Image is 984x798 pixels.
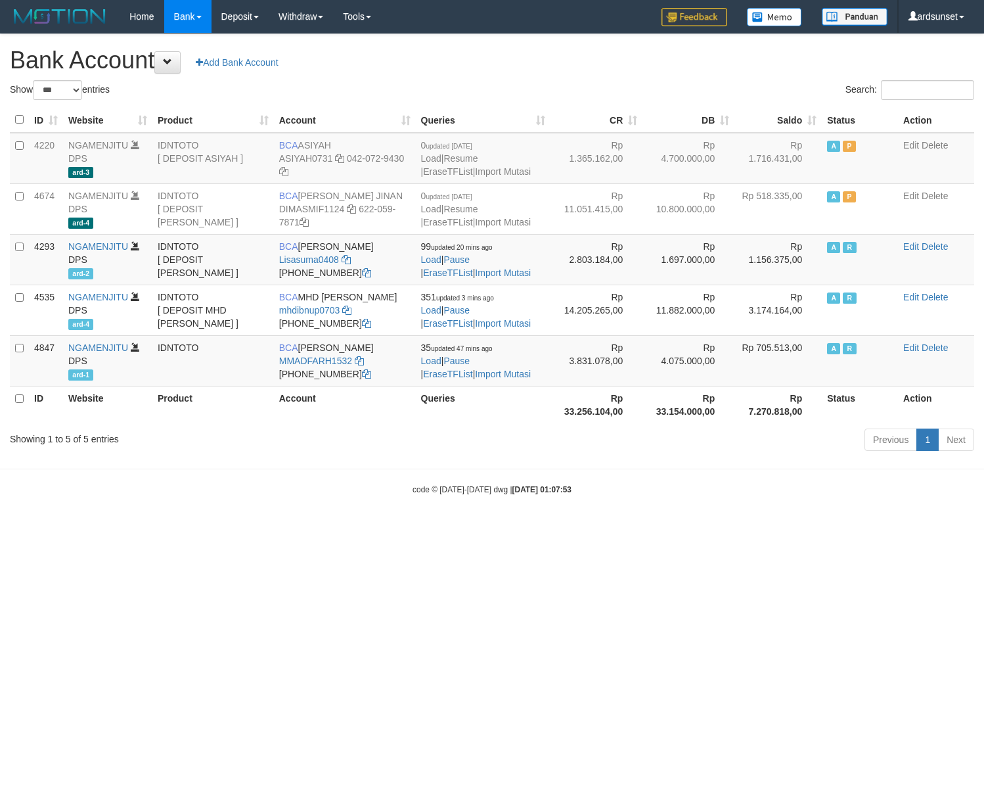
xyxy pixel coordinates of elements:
[903,191,919,201] a: Edit
[903,140,919,151] a: Edit
[843,293,856,304] span: Running
[922,292,948,302] a: Delete
[63,335,152,386] td: DPS
[642,107,734,133] th: DB: activate to sort column ascending
[68,167,93,178] span: ard-3
[421,342,531,379] span: | | |
[421,254,441,265] a: Load
[362,318,371,329] a: Copy 6127021742 to clipboard
[152,234,274,285] td: IDNTOTO [ DEPOSIT [PERSON_NAME] ]
[734,183,822,234] td: Rp 518.335,00
[274,386,416,423] th: Account
[29,285,63,335] td: 4535
[421,153,441,164] a: Load
[922,241,948,252] a: Delete
[822,107,898,133] th: Status
[423,369,472,379] a: EraseTFList
[279,254,339,265] a: Lisasuma0408
[152,107,274,133] th: Product: activate to sort column ascending
[642,386,734,423] th: Rp 33.154.000,00
[421,191,472,201] span: 0
[822,386,898,423] th: Status
[827,141,840,152] span: Active
[68,268,93,279] span: ard-2
[413,485,571,494] small: code © [DATE]-[DATE] dwg |
[10,80,110,100] label: Show entries
[734,285,822,335] td: Rp 3.174.164,00
[475,217,531,227] a: Import Mutasi
[475,369,531,379] a: Import Mutasi
[347,204,356,214] a: Copy DIMASMIF1124 to clipboard
[29,234,63,285] td: 4293
[279,153,332,164] a: ASIYAH0731
[421,241,493,252] span: 99
[274,183,416,234] td: [PERSON_NAME] JINAN 622-059-7871
[279,204,345,214] a: DIMASMIF1124
[475,268,531,278] a: Import Mutasi
[734,107,822,133] th: Saldo: activate to sort column ascending
[68,292,128,302] a: NGAMENJITU
[279,191,298,201] span: BCA
[274,285,416,335] td: MHD [PERSON_NAME] [PHONE_NUMBER]
[922,140,948,151] a: Delete
[512,485,571,494] strong: [DATE] 01:07:53
[63,133,152,184] td: DPS
[63,386,152,423] th: Website
[421,140,531,177] span: | | |
[898,386,974,423] th: Action
[822,8,887,26] img: panduan.png
[475,318,531,329] a: Import Mutasi
[843,343,856,354] span: Running
[152,133,274,184] td: IDNTOTO [ DEPOSIT ASIYAH ]
[421,204,441,214] a: Load
[63,107,152,133] th: Website: activate to sort column ascending
[423,268,472,278] a: EraseTFList
[864,429,917,451] a: Previous
[279,305,340,316] a: mhdibnup0703
[152,285,274,335] td: IDNTOTO [ DEPOSIT MHD [PERSON_NAME] ]
[421,356,441,366] a: Load
[68,191,128,201] a: NGAMENJITU
[642,335,734,386] td: Rp 4.075.000,00
[642,183,734,234] td: Rp 10.800.000,00
[843,191,856,202] span: Paused
[421,140,472,151] span: 0
[881,80,974,100] input: Search:
[421,292,494,302] span: 351
[443,153,478,164] a: Resume
[10,427,400,446] div: Showing 1 to 5 of 5 entries
[68,369,93,381] span: ard-1
[734,386,822,423] th: Rp 7.270.818,00
[443,305,470,316] a: Pause
[423,166,472,177] a: EraseTFList
[421,305,441,316] a: Load
[922,191,948,201] a: Delete
[279,342,298,353] span: BCA
[274,107,416,133] th: Account: activate to sort column ascending
[342,305,351,316] a: Copy mhdibnup0703 to clipboard
[938,429,974,451] a: Next
[279,140,298,151] span: BCA
[827,293,840,304] span: Active
[443,204,478,214] a: Resume
[903,342,919,353] a: Edit
[421,342,493,353] span: 35
[843,242,856,253] span: Running
[431,244,492,251] span: updated 20 mins ago
[436,294,494,302] span: updated 3 mins ago
[300,217,309,227] a: Copy 6220597871 to clipboard
[68,140,128,151] a: NGAMENJITU
[734,133,822,184] td: Rp 1.716.431,00
[68,342,128,353] a: NGAMENJITU
[475,166,531,177] a: Import Mutasi
[916,429,939,451] a: 1
[421,191,531,227] span: | | |
[152,335,274,386] td: IDNTOTO
[827,191,840,202] span: Active
[335,153,344,164] a: Copy ASIYAH0731 to clipboard
[443,356,470,366] a: Pause
[279,241,298,252] span: BCA
[279,166,288,177] a: Copy 0420729430 to clipboard
[274,335,416,386] td: [PERSON_NAME] [PHONE_NUMBER]
[898,107,974,133] th: Action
